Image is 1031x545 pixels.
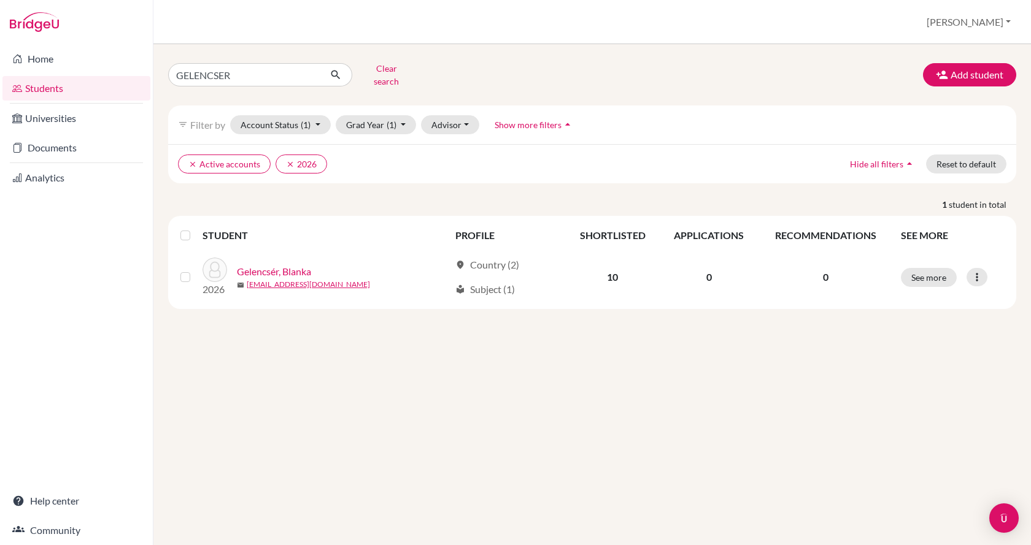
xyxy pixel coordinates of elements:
[336,115,417,134] button: Grad Year(1)
[894,221,1011,250] th: SEE MORE
[2,135,150,160] a: Documents
[10,12,59,32] img: Bridge-U
[352,59,420,91] button: Clear search
[566,250,660,304] td: 10
[421,115,479,134] button: Advisor
[766,270,886,284] p: 0
[286,160,295,169] i: clear
[203,257,227,282] img: Gelencsér, Blanka
[230,115,331,134] button: Account Status(1)
[903,158,916,170] i: arrow_drop_up
[301,120,311,130] span: (1)
[484,115,584,134] button: Show more filtersarrow_drop_up
[759,221,894,250] th: RECOMMENDATIONS
[237,264,311,279] a: Gelencsér, Blanka
[188,160,197,169] i: clear
[2,47,150,71] a: Home
[2,106,150,131] a: Universities
[949,198,1016,211] span: student in total
[190,119,225,131] span: Filter by
[203,221,448,250] th: STUDENT
[237,281,244,289] span: mail
[168,63,320,86] input: Find student by name...
[989,503,1019,533] div: Open Intercom Messenger
[942,198,949,211] strong: 1
[203,282,227,297] p: 2026
[923,63,1016,86] button: Add student
[455,257,519,272] div: Country (2)
[448,221,566,250] th: PROFILE
[566,221,660,250] th: SHORTLISTED
[178,154,271,173] button: clearActive accounts
[660,221,759,250] th: APPLICATIONS
[926,154,1006,173] button: Reset to default
[247,279,370,290] a: [EMAIL_ADDRESS][DOMAIN_NAME]
[562,118,574,131] i: arrow_drop_up
[660,250,759,304] td: 0
[455,284,465,294] span: local_library
[2,489,150,513] a: Help center
[901,268,957,287] button: See more
[495,120,562,130] span: Show more filters
[455,260,465,270] span: location_on
[921,10,1016,34] button: [PERSON_NAME]
[387,120,396,130] span: (1)
[2,518,150,543] a: Community
[850,159,903,169] span: Hide all filters
[2,166,150,190] a: Analytics
[276,154,327,173] button: clear2026
[840,154,926,173] button: Hide all filtersarrow_drop_up
[178,120,188,129] i: filter_list
[455,282,515,297] div: Subject (1)
[2,76,150,101] a: Students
